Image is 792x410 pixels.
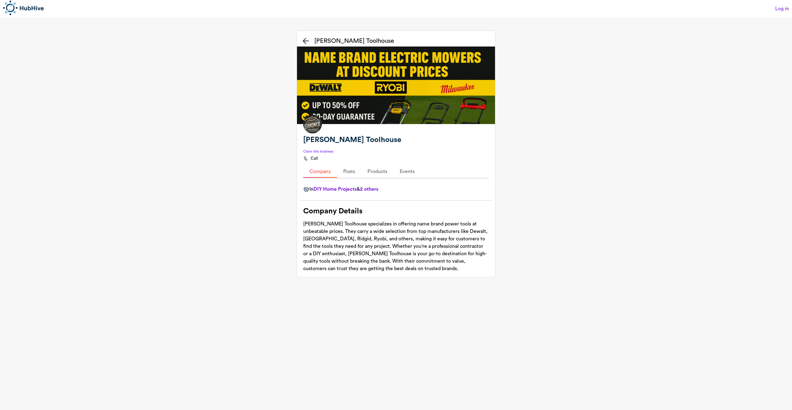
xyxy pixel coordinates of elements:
a: Log in [775,6,789,12]
span: DIY Home Projects [313,187,357,192]
h1: [PERSON_NAME] Toolhouse [303,136,489,145]
p: [PERSON_NAME] Toolhouse specializes in offering name brand power tools at unbeatable prices. They... [303,220,489,272]
p: Claim this business [303,149,333,154]
img: hive icon [303,186,309,193]
img: icon back [302,38,309,44]
a: Call [303,156,318,161]
span: Call [311,156,318,161]
span: In [309,187,357,192]
a: Posts [337,166,361,178]
img: phone icon [303,156,308,161]
img: Gardner Toolhouse [303,115,322,133]
h2: Company Details [303,207,489,216]
a: Events [394,166,421,178]
img: Gardner Toolhouse [297,47,495,178]
a: Company [303,166,337,178]
p: [PERSON_NAME] Toolhouse [314,36,394,46]
span: 2 others [360,187,378,192]
img: hub hive connect logo [3,1,46,15]
span: & [357,187,378,192]
a: Products [361,166,394,178]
